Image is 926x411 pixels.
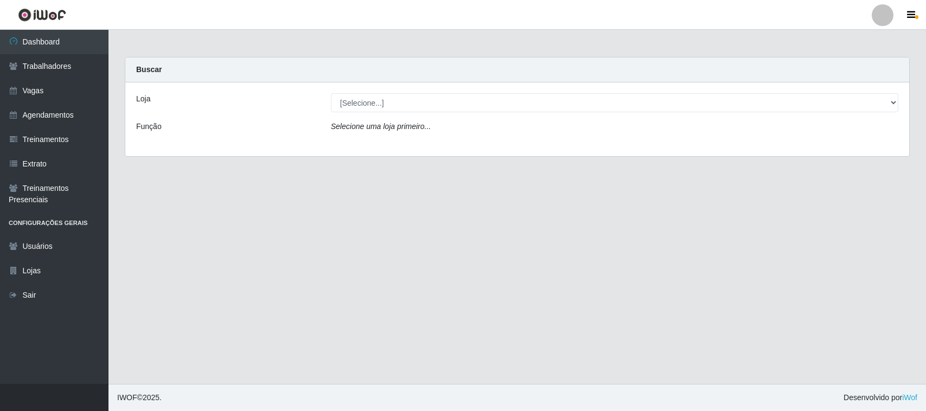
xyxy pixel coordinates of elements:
[331,122,431,131] i: Selecione uma loja primeiro...
[902,393,917,402] a: iWof
[117,392,162,403] span: © 2025 .
[844,392,917,403] span: Desenvolvido por
[18,8,66,22] img: CoreUI Logo
[117,393,137,402] span: IWOF
[136,65,162,74] strong: Buscar
[136,121,162,132] label: Função
[136,93,150,105] label: Loja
